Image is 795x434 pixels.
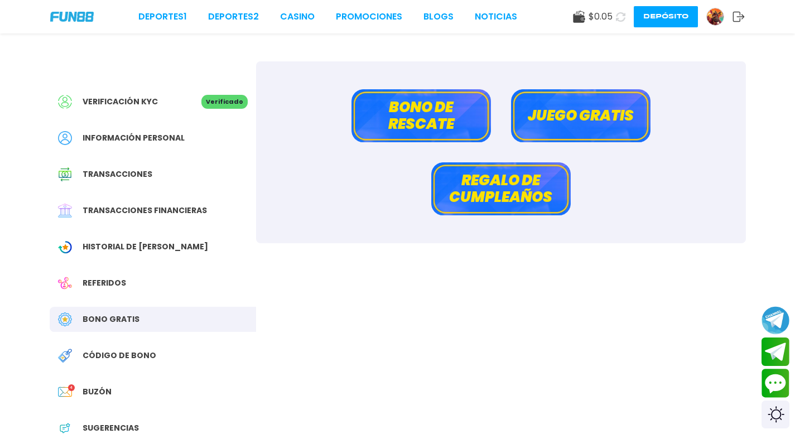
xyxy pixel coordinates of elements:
[762,369,789,398] button: Contact customer service
[83,386,112,398] span: Buzón
[280,10,315,23] a: CASINO
[201,95,248,109] p: Verificado
[762,306,789,335] button: Join telegram channel
[58,349,72,363] img: Redeem Bonus
[58,385,72,399] img: Inbox
[50,271,256,296] a: ReferralReferidos
[431,162,571,215] button: Regalo de cumpleaños
[707,8,724,25] img: Avatar
[589,10,613,23] span: $ 0.05
[58,312,72,326] img: Free Bonus
[83,132,185,144] span: Información personal
[208,10,259,23] a: Deportes2
[762,401,789,428] div: Switch theme
[336,10,402,23] a: Promociones
[83,168,152,180] span: Transacciones
[423,10,454,23] a: BLOGS
[50,126,256,151] a: PersonalInformación personal
[58,131,72,145] img: Personal
[50,162,256,187] a: Transaction HistoryTransacciones
[351,89,491,142] button: Bono de rescate
[50,307,256,332] a: Free BonusBono Gratis
[83,422,139,434] span: Sugerencias
[83,96,158,108] span: Verificación KYC
[50,198,256,223] a: Financial TransactionTransacciones financieras
[83,241,208,253] span: Historial de [PERSON_NAME]
[50,379,256,404] a: InboxBuzón4
[706,8,733,26] a: Avatar
[83,277,126,289] span: Referidos
[58,167,72,181] img: Transaction History
[634,6,698,27] button: Depósito
[138,10,187,23] a: Deportes1
[50,343,256,368] a: Redeem BonusCódigo de bono
[50,234,256,259] a: Wagering TransactionHistorial de [PERSON_NAME]
[58,276,72,290] img: Referral
[762,337,789,367] button: Join telegram
[50,89,256,114] a: Verificación KYCVerificado
[511,89,651,142] button: Juego gratis
[68,384,75,391] p: 4
[50,12,94,21] img: Company Logo
[58,240,72,254] img: Wagering Transaction
[58,204,72,218] img: Financial Transaction
[475,10,517,23] a: NOTICIAS
[83,314,139,325] span: Bono Gratis
[83,205,207,216] span: Transacciones financieras
[83,350,156,361] span: Código de bono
